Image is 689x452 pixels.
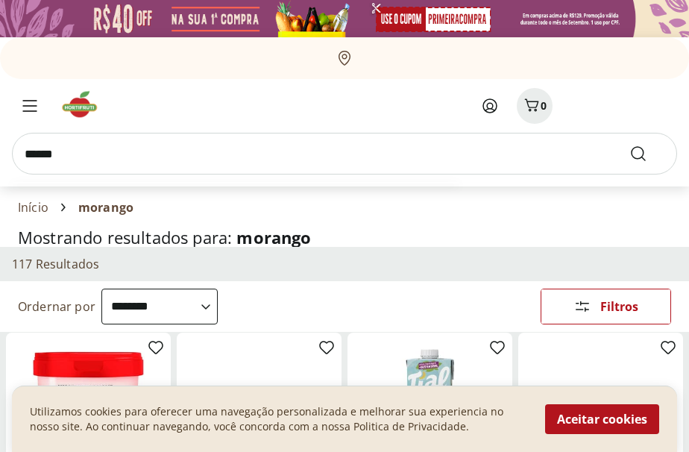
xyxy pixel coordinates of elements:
[541,98,547,113] span: 0
[629,145,665,163] button: Submit Search
[30,404,527,434] p: Utilizamos cookies para oferecer uma navegação personalizada e melhorar sua experiencia no nosso ...
[60,90,110,119] img: Hortifruti
[12,133,677,175] input: search
[18,298,95,315] label: Ordernar por
[78,201,133,214] span: morango
[541,289,671,324] button: Filtros
[18,201,48,214] a: Início
[545,404,659,434] button: Aceitar cookies
[573,298,591,316] svg: Abrir Filtros
[18,228,671,247] h1: Mostrando resultados para:
[600,301,638,313] span: Filtros
[12,256,99,272] h2: 117 Resultados
[517,88,553,124] button: Carrinho
[236,226,311,248] span: morango
[12,88,48,124] button: Menu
